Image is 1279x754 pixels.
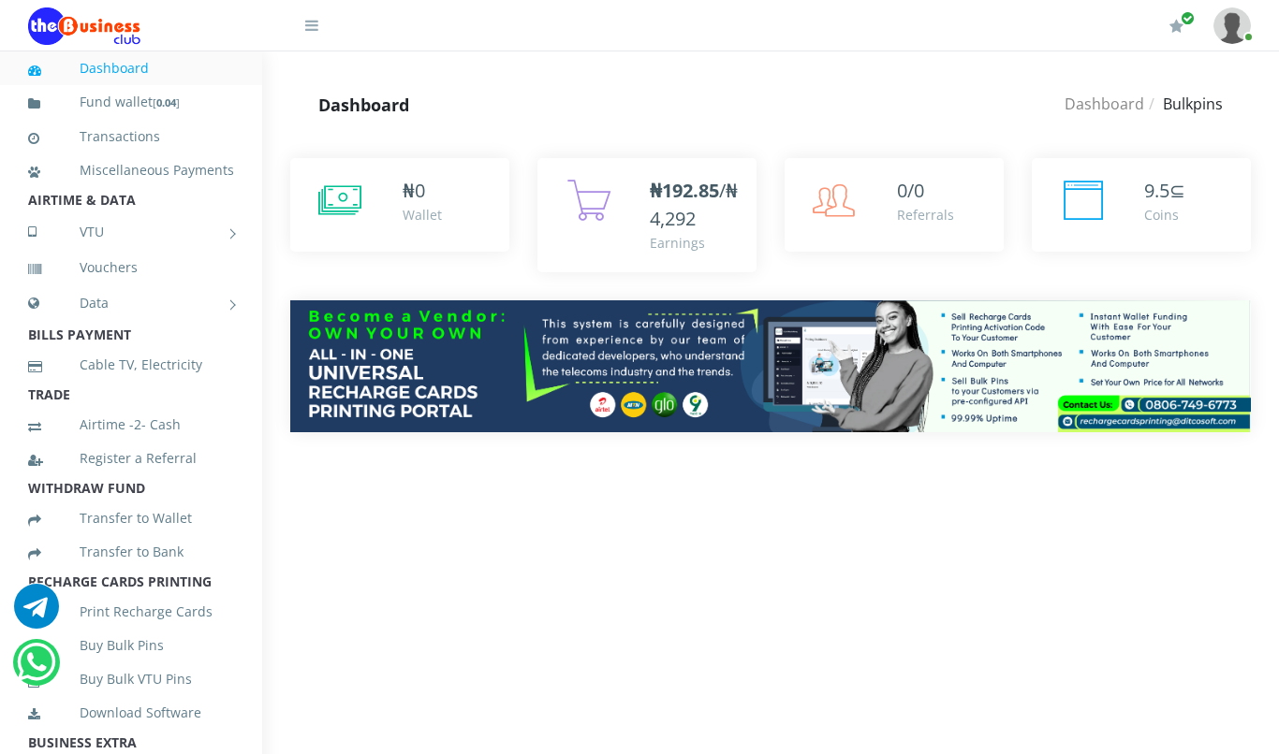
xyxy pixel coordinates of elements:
li: Bulkpins [1144,93,1223,115]
span: Renew/Upgrade Subscription [1181,11,1195,25]
div: Wallet [403,205,442,225]
a: Buy Bulk VTU Pins [28,658,234,701]
a: Register a Referral [28,437,234,480]
a: ₦0 Wallet [290,158,509,252]
img: multitenant_rcp.png [290,300,1251,432]
a: Cable TV, Electricity [28,343,234,386]
span: 9.5 [1144,178,1169,203]
strong: Dashboard [318,94,409,116]
div: Coins [1144,205,1185,225]
div: ₦ [403,177,442,205]
img: Logo [28,7,140,45]
a: Chat for support [14,598,59,629]
a: VTU [28,209,234,255]
img: User [1213,7,1251,44]
a: ₦192.85/₦4,292 Earnings [537,158,757,272]
a: Fund wallet[0.04] [28,80,234,124]
i: Renew/Upgrade Subscription [1169,19,1183,34]
a: Transactions [28,115,234,158]
a: Transfer to Bank [28,530,234,573]
small: [ ] [153,95,180,109]
span: /₦4,292 [650,178,738,231]
a: Airtime -2- Cash [28,403,234,446]
a: 0/0 Referrals [785,158,1004,252]
a: Vouchers [28,246,234,289]
div: ⊆ [1144,177,1185,205]
a: Download Software [28,691,234,734]
span: 0/0 [897,178,924,203]
a: Dashboard [1065,94,1144,114]
div: Referrals [897,205,954,225]
a: Data [28,280,234,326]
div: Earnings [650,233,738,253]
a: Print Recharge Cards [28,590,234,633]
b: ₦192.85 [650,178,719,203]
span: 0 [415,178,425,203]
a: Chat for support [17,654,55,685]
a: Transfer to Wallet [28,497,234,540]
a: Buy Bulk Pins [28,624,234,667]
b: 0.04 [156,95,176,109]
a: Miscellaneous Payments [28,149,234,192]
a: Dashboard [28,47,234,90]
